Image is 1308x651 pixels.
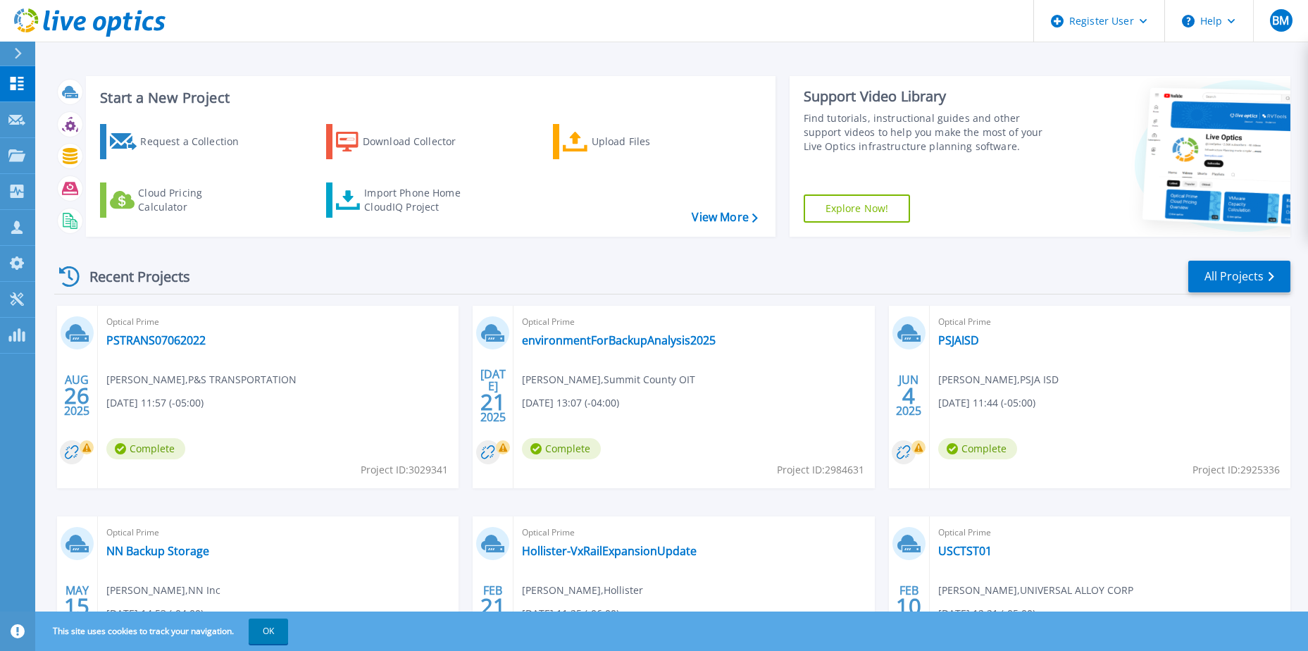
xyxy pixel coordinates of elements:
span: 4 [902,390,915,402]
div: Request a Collection [140,128,253,156]
span: [PERSON_NAME] , Summit County OIT [522,372,695,387]
span: [DATE] 13:07 (-04:00) [522,395,619,411]
span: [PERSON_NAME] , Hollister [522,583,643,598]
span: Complete [938,438,1017,459]
span: Project ID: 3029341 [361,462,448,478]
span: 10 [896,600,921,612]
div: [DATE] 2025 [480,370,506,421]
h3: Start a New Project [100,90,757,106]
span: [DATE] 11:57 (-05:00) [106,395,204,411]
span: [DATE] 11:44 (-05:00) [938,395,1035,411]
a: Download Collector [326,124,483,159]
span: This site uses cookies to track your navigation. [39,619,288,644]
span: Optical Prime [522,525,866,540]
span: Project ID: 2925336 [1192,462,1280,478]
a: environmentForBackupAnalysis2025 [522,333,716,347]
span: Optical Prime [522,314,866,330]
a: Upload Files [553,124,710,159]
a: NN Backup Storage [106,544,209,558]
span: BM [1272,15,1289,26]
div: Support Video Library [804,87,1059,106]
button: OK [249,619,288,644]
a: All Projects [1188,261,1290,292]
span: Optical Prime [106,314,450,330]
span: [DATE] 11:25 (-06:00) [522,606,619,621]
span: 26 [64,390,89,402]
span: Optical Prime [938,314,1282,330]
div: Upload Files [592,128,704,156]
div: Download Collector [363,128,475,156]
span: [DATE] 14:53 (-04:00) [106,606,204,621]
span: Complete [106,438,185,459]
div: Import Phone Home CloudIQ Project [364,186,474,214]
div: MAY 2025 [63,581,90,632]
div: Cloud Pricing Calculator [138,186,251,214]
span: [PERSON_NAME] , NN Inc [106,583,220,598]
span: Optical Prime [106,525,450,540]
span: Optical Prime [938,525,1282,540]
a: Cloud Pricing Calculator [100,182,257,218]
span: Complete [522,438,601,459]
span: [PERSON_NAME] , UNIVERSAL ALLOY CORP [938,583,1133,598]
div: FEB 2025 [480,581,506,632]
span: [DATE] 12:21 (-05:00) [938,606,1035,621]
span: Project ID: 2984631 [777,462,864,478]
a: Hollister-VxRailExpansionUpdate [522,544,697,558]
a: USCTST01 [938,544,992,558]
span: 21 [480,600,506,612]
span: 21 [480,396,506,408]
a: PSTRANS07062022 [106,333,206,347]
div: FEB 2025 [895,581,922,632]
span: [PERSON_NAME] , PSJA ISD [938,372,1059,387]
div: Find tutorials, instructional guides and other support videos to help you make the most of your L... [804,111,1059,154]
span: [PERSON_NAME] , P&S TRANSPORTATION [106,372,297,387]
span: 15 [64,600,89,612]
a: View More [692,211,757,224]
a: Explore Now! [804,194,911,223]
div: AUG 2025 [63,370,90,421]
a: PSJAISD [938,333,979,347]
a: Request a Collection [100,124,257,159]
div: Recent Projects [54,259,209,294]
div: JUN 2025 [895,370,922,421]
